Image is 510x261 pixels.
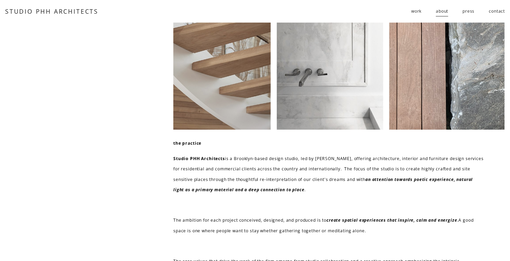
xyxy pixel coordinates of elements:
span: work [411,6,421,17]
a: STUDIO PHH ARCHITECTS [5,7,98,15]
strong: the practice [173,140,201,146]
em: . [457,217,459,223]
strong: Studio PHH Architects [173,156,225,161]
p: The ambition for each project conceived, designed, and produced is to A good space is one where p... [173,215,484,236]
p: is a Brooklyn-based design studio, led by [PERSON_NAME], offering architecture, interior and furn... [173,154,484,195]
em: create spatial experiences that inspire, calm and energize [326,217,457,223]
a: about [436,5,448,17]
a: folder dropdown [411,5,421,17]
a: contact [489,5,505,17]
a: press [462,5,474,17]
em: . [305,187,306,193]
